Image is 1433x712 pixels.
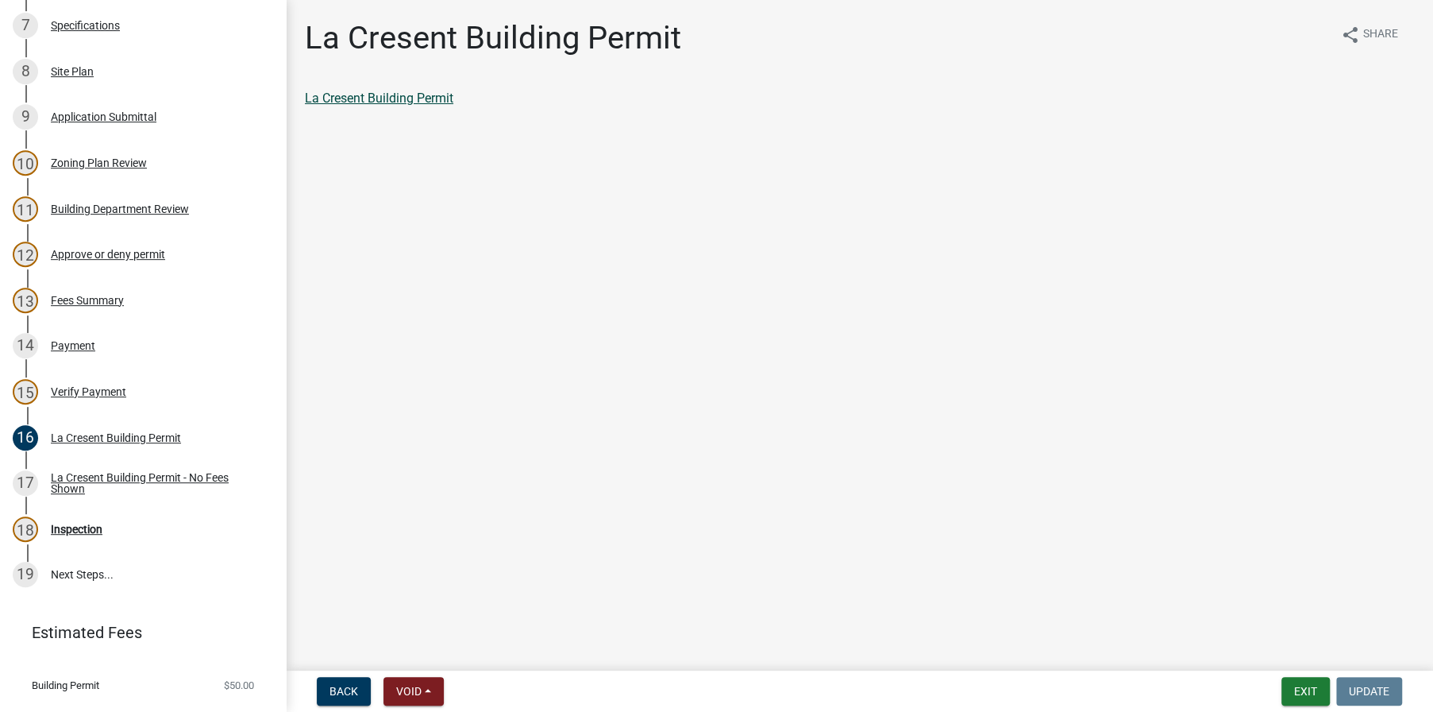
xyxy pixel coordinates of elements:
span: Building Permit [32,680,99,691]
span: Update [1349,685,1389,698]
div: La Cresent Building Permit [51,432,181,443]
div: 9 [13,104,38,130]
div: Application Submittal [51,111,156,122]
div: 14 [13,333,38,358]
div: 15 [13,379,38,404]
span: Back [329,685,358,698]
a: La Cresent Building Permit [305,91,453,106]
div: Specifications [51,20,120,31]
button: Back [317,677,371,706]
button: shareShare [1328,19,1411,50]
div: Site Plan [51,66,94,77]
div: Building Department Review [51,203,189,215]
span: Void [396,685,422,698]
button: Void [383,677,444,706]
div: 7 [13,13,38,38]
div: 10 [13,150,38,176]
div: 11 [13,196,38,222]
h1: La Cresent Building Permit [305,19,681,57]
span: Share [1363,25,1398,44]
button: Update [1336,677,1402,706]
div: 18 [13,517,38,542]
div: Zoning Plan Review [51,157,147,168]
div: 19 [13,562,38,587]
a: Estimated Fees [13,617,260,648]
div: Inspection [51,524,102,535]
div: 8 [13,59,38,84]
div: 13 [13,288,38,313]
div: La Cresent Building Permit - No Fees Shown [51,472,260,494]
div: Approve or deny permit [51,249,165,260]
div: 12 [13,242,38,267]
button: Exit [1281,677,1330,706]
i: share [1341,25,1360,44]
span: $50.00 [224,680,254,691]
div: Payment [51,340,95,351]
div: 17 [13,470,38,496]
div: Fees Summary [51,295,124,306]
div: 16 [13,425,38,451]
div: Verify Payment [51,386,126,397]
